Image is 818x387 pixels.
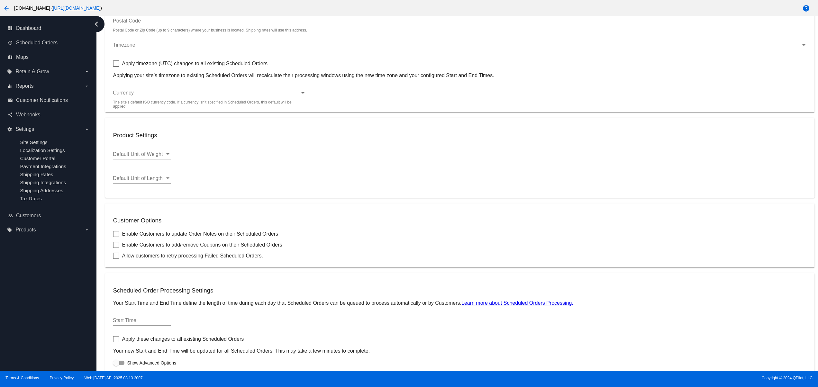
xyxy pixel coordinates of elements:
span: Customer Notifications [16,97,68,103]
i: settings [7,127,12,132]
mat-select: Currency [113,90,306,96]
i: map [8,55,13,60]
span: Currency [113,90,134,95]
a: Privacy Policy [50,376,74,380]
i: arrow_drop_down [84,84,89,89]
i: update [8,40,13,45]
h3: Scheduled Order Processing Settings [113,287,806,294]
i: people_outline [8,213,13,218]
i: arrow_drop_down [84,69,89,74]
a: map Maps [8,52,89,62]
mat-icon: arrow_back [3,4,10,12]
a: update Scheduled Orders [8,38,89,48]
i: local_offer [7,69,12,74]
span: Apply these changes to all existing Scheduled Orders [122,335,244,343]
a: Learn more about Scheduled Orders Processing. [461,300,573,306]
mat-icon: help [802,4,810,12]
i: arrow_drop_down [84,227,89,232]
a: Shipping Integrations [20,180,66,185]
a: share Webhooks [8,110,89,120]
a: Localization Settings [20,148,65,153]
span: [DOMAIN_NAME] ( ) [14,5,102,11]
span: Maps [16,54,29,60]
i: share [8,112,13,117]
span: Apply timezone (UTC) changes to all existing Scheduled Orders [122,60,268,67]
a: Site Settings [20,139,47,145]
span: Timezone [113,42,135,48]
a: Tax Rates [20,196,42,201]
p: Your new Start and End Time will be updated for all Scheduled Orders. This may take a few minutes... [113,348,806,354]
i: dashboard [8,26,13,31]
mat-select: Default Unit of Weight [113,151,171,157]
mat-hint: The site's default ISO currency code. If a currency isn’t specified in Scheduled Orders, this def... [113,100,302,109]
i: equalizer [7,84,12,89]
span: Enable Customers to update Order Notes on their Scheduled Orders [122,230,278,238]
span: Reports [15,83,33,89]
div: Postal Code or Zip Code (up to 9 characters) where your business is located. Shipping rates will ... [113,28,307,33]
a: [URL][DOMAIN_NAME] [53,5,100,11]
input: Postal Code [113,18,806,24]
span: Allow customers to retry processing Failed Scheduled Orders. [122,252,263,260]
h3: Product Settings [113,132,806,139]
p: Your Start Time and End Time define the length of time during each day that Scheduled Orders can ... [113,300,806,306]
mat-select: Timezone [113,42,806,48]
a: people_outline Customers [8,211,89,221]
span: Customers [16,213,41,219]
span: Enable Customers to add/remove Coupons on their Scheduled Orders [122,241,282,249]
a: dashboard Dashboard [8,23,89,33]
i: chevron_left [91,19,102,29]
input: Start Time [113,318,171,323]
a: Customer Portal [20,156,55,161]
span: Default Unit of Length [113,175,163,181]
span: Webhooks [16,112,40,118]
a: Payment Integrations [20,164,66,169]
span: Retain & Grow [15,69,49,75]
span: Scheduled Orders [16,40,58,46]
p: Applying your site’s timezone to existing Scheduled Orders will recalculate their processing wind... [113,73,806,78]
span: Default Unit of Weight [113,151,163,157]
h3: Customer Options [113,217,806,224]
i: local_offer [7,227,12,232]
span: Show Advanced Options [127,360,176,366]
a: Terms & Conditions [5,376,39,380]
mat-select: Default Unit of Length [113,175,171,181]
a: Shipping Rates [20,172,53,177]
span: Settings [15,126,34,132]
a: email Customer Notifications [8,95,89,105]
a: Web:[DATE] API:2025.08.13.2007 [85,376,143,380]
a: Shipping Addresses [20,188,63,193]
i: email [8,98,13,103]
i: arrow_drop_down [84,127,89,132]
span: Dashboard [16,25,41,31]
span: Products [15,227,36,233]
span: Copyright © 2024 QPilot, LLC [414,376,813,380]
